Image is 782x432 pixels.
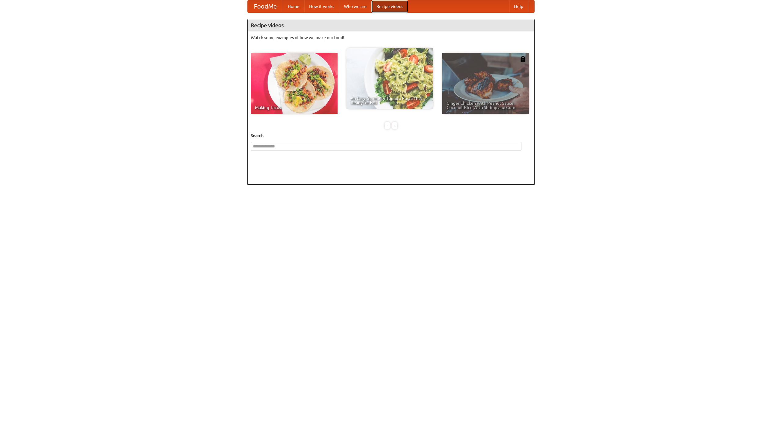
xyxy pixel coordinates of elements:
span: An Easy, Summery Tomato Pasta That's Ready for Fall [351,96,429,105]
a: Help [509,0,528,13]
div: « [385,122,390,129]
a: Making Tacos [251,53,338,114]
span: Making Tacos [255,105,333,110]
a: How it works [304,0,339,13]
div: » [392,122,397,129]
h5: Search [251,133,531,139]
h4: Recipe videos [248,19,534,31]
a: Home [283,0,304,13]
a: Recipe videos [371,0,408,13]
p: Watch some examples of how we make our food! [251,34,531,41]
img: 483408.png [520,56,526,62]
a: FoodMe [248,0,283,13]
a: An Easy, Summery Tomato Pasta That's Ready for Fall [346,48,433,109]
a: Who we are [339,0,371,13]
